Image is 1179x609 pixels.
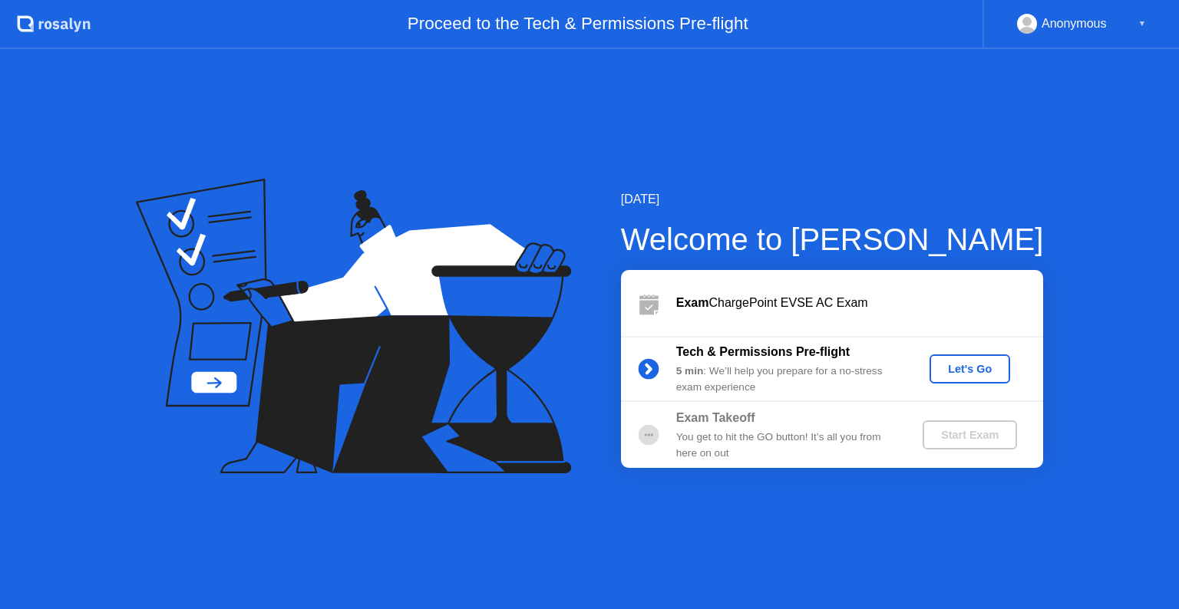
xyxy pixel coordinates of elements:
div: : We’ll help you prepare for a no-stress exam experience [676,364,897,395]
div: Let's Go [936,363,1004,375]
div: Start Exam [929,429,1011,441]
div: You get to hit the GO button! It’s all you from here on out [676,430,897,461]
div: Welcome to [PERSON_NAME] [621,216,1044,262]
b: 5 min [676,365,704,377]
button: Start Exam [923,420,1017,449]
div: Anonymous [1042,14,1107,34]
b: Tech & Permissions Pre-flight [676,345,850,358]
div: ▼ [1138,14,1146,34]
b: Exam [676,296,709,309]
button: Let's Go [930,354,1010,384]
div: ChargePoint EVSE AC Exam [676,294,1043,312]
div: [DATE] [621,190,1044,209]
b: Exam Takeoff [676,411,755,424]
